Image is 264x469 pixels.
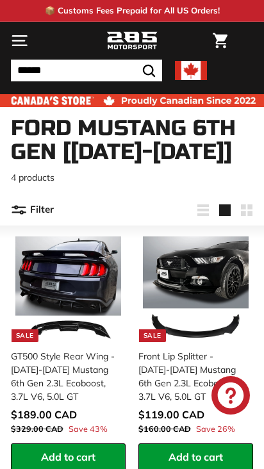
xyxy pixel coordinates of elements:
span: $189.00 CAD [11,408,77,421]
div: Front Lip Splitter - [DATE]-[DATE] Mustang 6th Gen 2.3L Ecoboost, 3.7L V6, 5.0L GT [138,350,245,404]
span: $119.00 CAD [138,408,204,421]
span: Save 43% [69,423,108,435]
p: 📦 Customs Fees Prepaid for All US Orders! [45,4,220,17]
button: Filter [11,195,54,226]
img: Logo_285_Motorsport_areodynamics_components [106,30,158,52]
p: 4 products [11,171,253,185]
span: Add to cart [41,450,95,463]
a: Sale Front Lip Splitter - [DATE]-[DATE] Mustang 6th Gen 2.3L Ecoboost, 3.7L V6, 5.0L GT Save 26% [138,232,253,443]
div: Sale [12,329,38,342]
a: Cart [206,22,234,59]
span: Add to cart [169,450,223,463]
span: $160.00 CAD [138,424,191,434]
span: $329.00 CAD [11,424,63,434]
a: Sale GT500 Style Rear Wing - [DATE]-[DATE] Mustang 6th Gen 2.3L Ecoboost, 3.7L V6, 5.0L GT Save 43% [11,232,126,443]
inbox-online-store-chat: Shopify online store chat [208,376,254,418]
h1: Ford Mustang 6th Gen [[DATE]-[DATE]] [11,117,253,165]
input: Search [11,60,162,81]
div: Sale [139,329,166,342]
div: GT500 Style Rear Wing - [DATE]-[DATE] Mustang 6th Gen 2.3L Ecoboost, 3.7L V6, 5.0L GT [11,350,118,404]
span: Save 26% [196,423,235,435]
